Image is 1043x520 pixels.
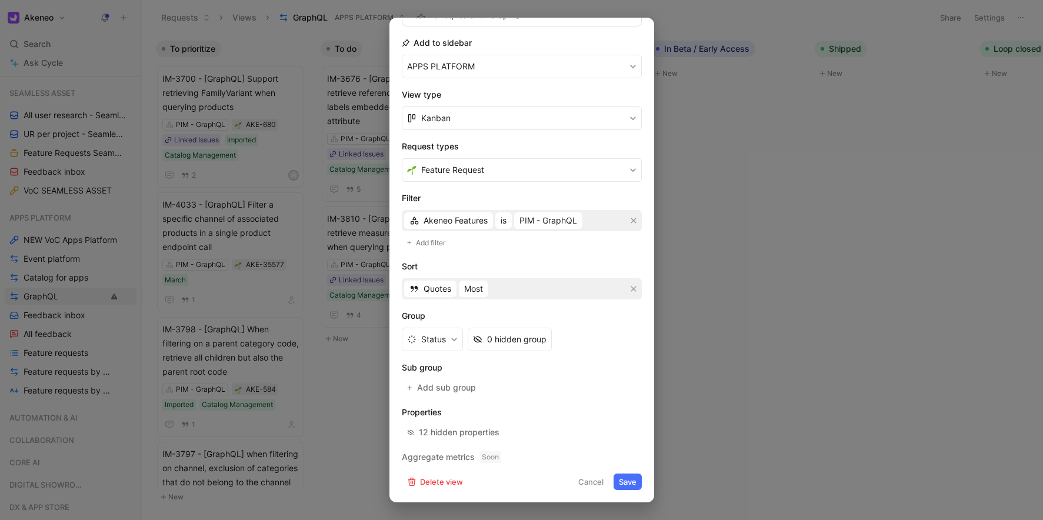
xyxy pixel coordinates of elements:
[402,158,642,182] button: 🌱Feature Request
[424,214,488,228] span: Akeneo Features
[402,361,642,375] h2: Sub group
[419,425,499,439] div: 12 hidden properties
[495,212,512,229] button: is
[402,106,642,130] button: Kanban
[402,191,642,205] h2: Filter
[402,379,482,396] button: Add sub group
[459,281,488,297] button: Most
[416,237,446,249] span: Add filter
[402,88,642,102] h2: View type
[404,212,493,229] button: Akeneo Features
[402,309,642,323] h2: Group
[514,212,582,229] button: PIM - GraphQL
[487,332,547,346] div: 0 hidden group
[402,424,505,441] button: 12 hidden properties
[402,55,642,78] button: APPS PLATFORM
[468,328,552,351] button: 0 hidden group
[614,474,642,490] button: Save
[402,450,642,464] h2: Aggregate metrics
[464,282,483,296] span: Most
[402,259,642,274] h2: Sort
[519,214,577,228] span: PIM - GraphQL
[417,381,477,395] span: Add sub group
[424,282,451,296] span: Quotes
[402,139,642,154] h2: Request types
[501,214,506,228] span: is
[402,236,452,250] button: Add filter
[402,474,468,490] button: Delete view
[402,36,472,50] h2: Add to sidebar
[421,163,484,177] span: Feature Request
[479,451,501,463] span: Soon
[407,165,416,175] img: 🌱
[404,281,456,297] button: Quotes
[573,474,609,490] button: Cancel
[402,328,463,351] button: Status
[402,405,642,419] h2: Properties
